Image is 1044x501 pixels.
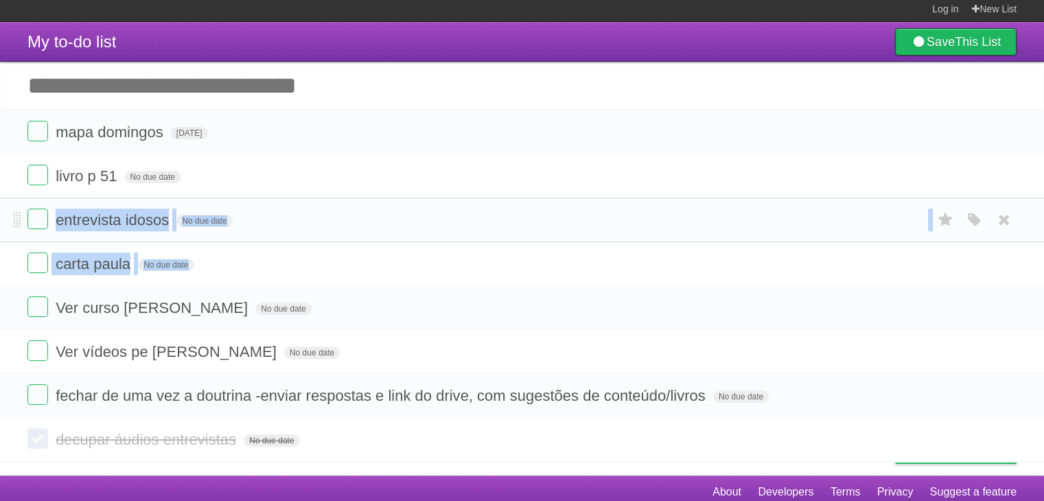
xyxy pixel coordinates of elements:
span: fechar de uma vez a doutrina -enviar respostas e link do drive, com sugestões de conteúdo/livros [56,387,709,404]
label: Done [27,121,48,141]
span: Ver vídeos pe [PERSON_NAME] [56,343,280,360]
span: No due date [284,347,340,359]
span: mapa domingos [56,124,167,141]
span: carta paula [56,255,134,272]
a: SaveThis List [895,28,1017,56]
span: No due date [176,215,232,227]
label: Done [27,428,48,449]
span: No due date [255,303,311,315]
label: Done [27,209,48,229]
span: [DATE] [171,127,208,139]
span: My to-do list [27,32,116,51]
span: No due date [244,434,299,447]
span: livro p 51 [56,167,120,185]
label: Done [27,296,48,317]
label: Done [27,340,48,361]
span: No due date [138,259,194,271]
label: Done [27,384,48,405]
span: No due date [713,391,769,403]
label: Done [27,253,48,273]
span: entrevista idosos [56,211,172,229]
label: Done [27,165,48,185]
span: Ver curso [PERSON_NAME] [56,299,251,316]
b: This List [955,35,1001,49]
span: decupar áudios entrevistas [56,431,240,448]
span: No due date [125,171,181,183]
span: Buy me a coffee [924,439,1010,463]
label: Star task [933,209,959,231]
